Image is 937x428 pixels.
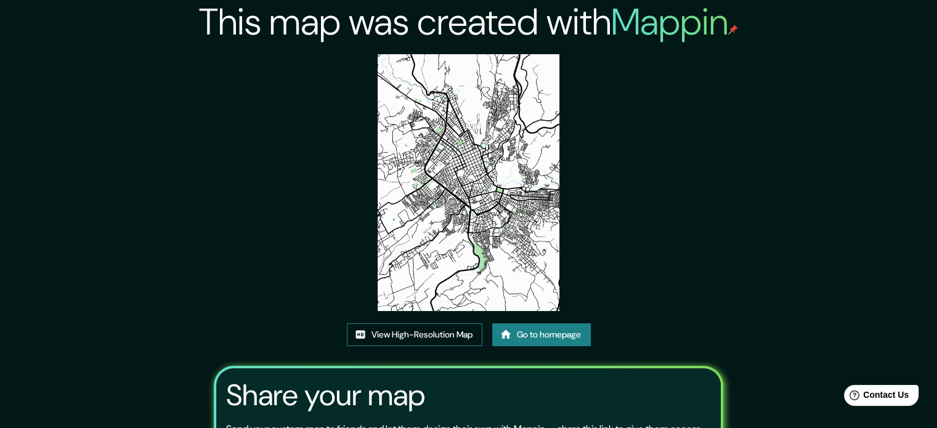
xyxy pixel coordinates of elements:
a: Go to homepage [492,323,591,346]
img: mappin-pin [728,25,738,34]
iframe: Help widget launcher [827,380,923,414]
h3: Share your map [226,378,425,413]
img: created-map [378,54,559,311]
a: View High-Resolution Map [347,323,482,346]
